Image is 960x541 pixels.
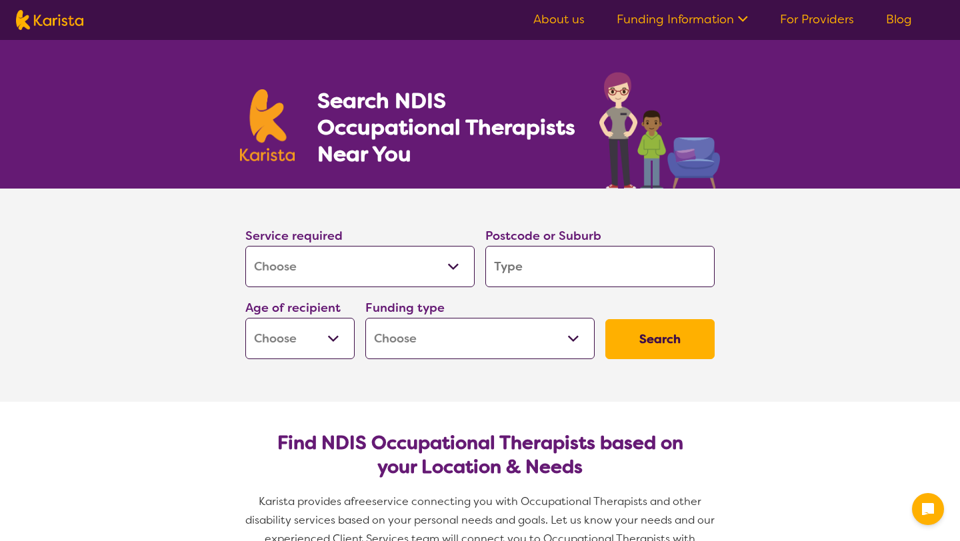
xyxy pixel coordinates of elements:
[240,89,295,161] img: Karista logo
[256,431,704,479] h2: Find NDIS Occupational Therapists based on your Location & Needs
[365,300,445,316] label: Funding type
[485,228,601,244] label: Postcode or Suburb
[317,87,577,167] h1: Search NDIS Occupational Therapists Near You
[599,72,720,189] img: occupational-therapy
[16,10,83,30] img: Karista logo
[485,246,715,287] input: Type
[245,228,343,244] label: Service required
[617,11,748,27] a: Funding Information
[259,494,351,508] span: Karista provides a
[780,11,854,27] a: For Providers
[605,319,715,359] button: Search
[245,300,341,316] label: Age of recipient
[533,11,585,27] a: About us
[886,11,912,27] a: Blog
[351,494,372,508] span: free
